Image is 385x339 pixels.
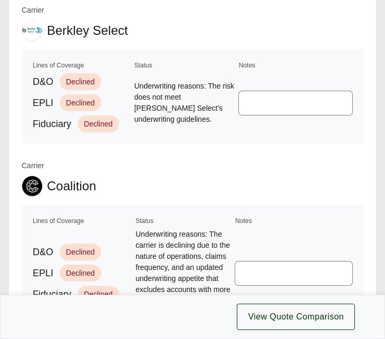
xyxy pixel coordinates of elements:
span: Declined [60,265,101,282]
th: Lines of Coverage [32,216,133,226]
span: View Quote Comparison [248,311,344,323]
span: Carrier [22,160,96,171]
button: View Quote Comparison [237,304,355,330]
span: Underwriting reasons: The carrier is declining due to the nature of operations, claims frequency,... [136,229,232,317]
span: D&O [33,75,53,89]
span: Declined [78,115,119,132]
span: Declined [60,73,101,90]
img: Coalition [22,176,42,196]
th: Lines of Coverage [32,60,131,71]
span: Fiduciary [33,287,71,302]
span: Berkley Select [47,23,128,38]
span: Underwriting reasons: The risk does not meet [PERSON_NAME] Select’s underwriting guidelines. [134,81,235,125]
span: EPLI [33,266,53,280]
span: Carrier [22,5,128,16]
span: D&O [33,245,53,259]
span: Coalition [47,178,96,194]
th: Status [135,216,233,226]
span: EPLI [33,96,53,110]
span: Declined [60,244,101,260]
span: Declined [78,286,119,303]
th: Notes [235,216,353,226]
th: Notes [238,60,353,71]
th: Status [133,60,236,71]
span: Declined [60,94,101,111]
span: Fiduciary [33,117,71,131]
img: Berkley Select [22,21,42,41]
